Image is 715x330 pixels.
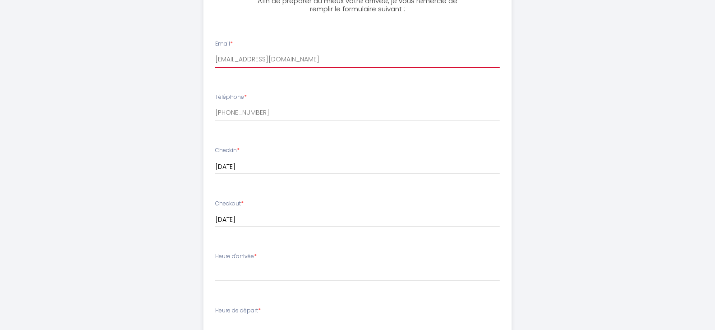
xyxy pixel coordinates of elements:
[215,307,261,315] label: Heure de départ
[215,200,244,208] label: Checkout
[215,252,257,261] label: Heure d'arrivée
[215,93,247,102] label: Téléphone
[215,146,240,155] label: Checkin
[215,40,233,48] label: Email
